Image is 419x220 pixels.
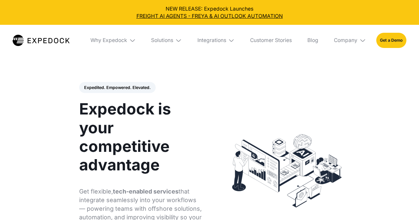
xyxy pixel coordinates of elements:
[90,37,127,44] div: Why Expedock
[5,13,414,20] a: FREIGHT AI AGENTS - FREYA & AI OUTLOOK AUTOMATION
[245,25,297,56] a: Customer Stories
[79,100,202,174] h1: Expedock is your competitive advantage
[197,37,226,44] div: Integrations
[334,37,357,44] div: Company
[376,33,406,48] a: Get a Demo
[113,188,179,195] strong: tech-enabled services
[5,5,414,20] div: NEW RELEASE: Expedock Launches
[151,37,173,44] div: Solutions
[302,25,324,56] a: Blog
